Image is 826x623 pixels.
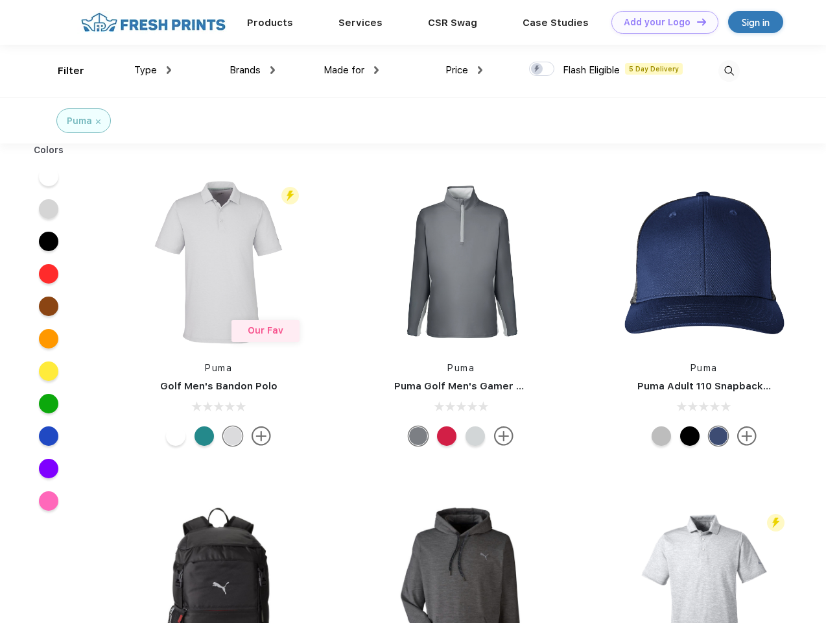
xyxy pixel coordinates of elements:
a: CSR Swag [428,17,477,29]
img: dropdown.png [478,66,482,74]
img: more.svg [737,426,757,446]
a: Puma [447,363,475,373]
img: DT [697,18,706,25]
span: Our Fav [248,325,283,336]
img: fo%20logo%202.webp [77,11,230,34]
img: desktop_search.svg [718,60,740,82]
div: High Rise [223,426,242,446]
img: func=resize&h=266 [132,176,305,348]
img: dropdown.png [270,66,275,74]
a: Golf Men's Bandon Polo [160,380,277,392]
span: 5 Day Delivery [625,63,683,75]
span: Flash Eligible [563,64,620,76]
img: flash_active_toggle.svg [281,187,299,204]
img: more.svg [252,426,271,446]
div: Sign in [742,15,770,30]
div: Bright White [166,426,185,446]
div: Ski Patrol [437,426,456,446]
a: Puma [690,363,718,373]
img: dropdown.png [374,66,379,74]
span: Made for [324,64,364,76]
div: Add your Logo [624,17,690,28]
div: Colors [24,143,74,157]
span: Price [445,64,468,76]
a: Puma Golf Men's Gamer Golf Quarter-Zip [394,380,599,392]
div: Peacoat Qut Shd [709,426,728,446]
img: more.svg [494,426,513,446]
img: dropdown.png [167,66,171,74]
span: Brands [230,64,261,76]
div: Quarry with Brt Whit [652,426,671,446]
div: High Rise [466,426,485,446]
div: Puma [67,114,92,128]
span: Type [134,64,157,76]
a: Sign in [728,11,783,33]
div: Quiet Shade [408,426,428,446]
div: Pma Blk Pma Blk [680,426,700,446]
a: Products [247,17,293,29]
div: Green Lagoon [195,426,214,446]
img: filter_cancel.svg [96,119,100,124]
img: func=resize&h=266 [375,176,547,348]
div: Filter [58,64,84,79]
a: Services [338,17,383,29]
a: Puma [205,363,232,373]
img: func=resize&h=266 [618,176,790,348]
img: flash_active_toggle.svg [767,514,785,531]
